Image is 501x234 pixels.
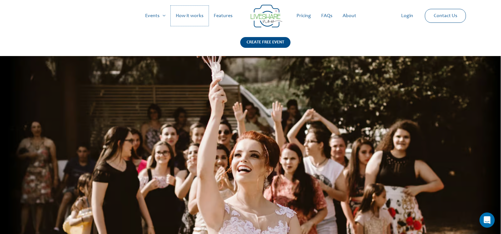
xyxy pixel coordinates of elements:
[240,37,290,56] a: CREATE FREE EVENT
[316,6,338,26] a: FAQs
[140,6,171,26] a: Events
[291,6,316,26] a: Pricing
[171,6,209,26] a: How it works
[429,9,462,22] a: Contact Us
[396,6,418,26] a: Login
[338,6,361,26] a: About
[209,6,238,26] a: Features
[11,6,490,26] nav: Site Navigation
[240,37,290,48] div: CREATE FREE EVENT
[251,5,282,28] img: LiveShare logo - Capture & Share Event Memories | Live Photo Slideshow for Events | Create Free E...
[480,212,495,228] div: Open Intercom Messenger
